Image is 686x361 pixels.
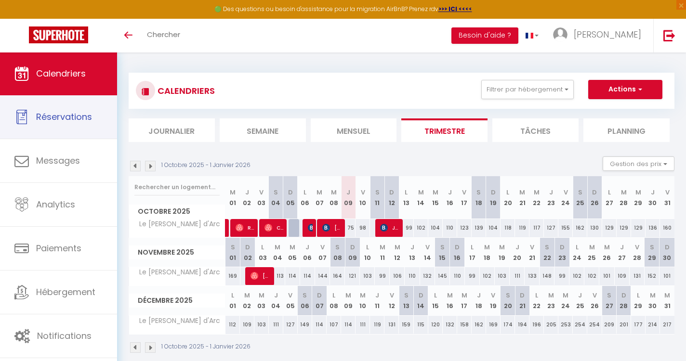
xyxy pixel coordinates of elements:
span: Jaussely Celine [380,219,399,237]
abbr: J [375,291,379,300]
abbr: S [274,188,278,197]
button: Actions [588,80,662,99]
div: 106 [390,267,405,285]
span: Hébergement [36,286,95,298]
th: 08 [327,176,341,219]
th: 03 [255,238,270,267]
div: 113 [270,267,285,285]
div: 102 [584,267,599,285]
div: 103 [360,267,375,285]
input: Rechercher un logement... [134,179,220,196]
abbr: M [317,188,322,197]
div: 101 [599,267,614,285]
th: 16 [450,238,465,267]
span: Notifications [37,330,92,342]
button: Besoin d'aide ? [451,27,518,44]
span: Paiements [36,242,81,254]
th: 05 [285,238,300,267]
div: 162 [472,316,486,334]
div: 114 [300,267,315,285]
abbr: S [335,243,340,252]
div: 118 [501,219,515,237]
th: 15 [435,238,450,267]
th: 07 [312,176,327,219]
th: 26 [587,176,602,219]
abbr: L [261,243,264,252]
th: 31 [660,176,674,219]
th: 18 [472,286,486,315]
span: Octobre 2025 [129,205,225,219]
div: 127 [544,219,558,237]
div: 129 [617,219,631,237]
abbr: M [589,243,595,252]
th: 04 [270,238,285,267]
abbr: L [231,291,234,300]
abbr: J [477,291,481,300]
li: Mensuel [311,118,397,142]
abbr: J [274,291,278,300]
th: 22 [540,238,554,267]
th: 05 [283,176,298,219]
th: 23 [544,286,558,315]
th: 13 [399,286,413,315]
th: 30 [660,238,674,267]
div: 114 [285,267,300,285]
abbr: M [484,243,490,252]
abbr: M [499,243,505,252]
div: 109 [240,316,254,334]
span: Rémi Vibrac [236,219,255,237]
th: 27 [602,176,617,219]
th: 27 [615,238,630,267]
th: 13 [399,176,413,219]
th: 08 [330,238,345,267]
div: 169 [486,316,501,334]
th: 25 [573,286,587,315]
th: 29 [631,176,646,219]
div: 104 [428,219,443,237]
th: 28 [617,286,631,315]
abbr: J [620,243,624,252]
abbr: M [650,291,656,300]
div: 129 [631,219,646,237]
li: Tâches [492,118,579,142]
th: 19 [495,238,510,267]
abbr: M [230,188,236,197]
abbr: S [303,291,307,300]
span: Le [PERSON_NAME] d'Arc [131,219,223,230]
th: 30 [646,176,660,219]
th: 26 [587,286,602,315]
div: 119 [370,316,384,334]
abbr: M [259,291,264,300]
th: 21 [515,286,529,315]
th: 08 [327,286,341,315]
div: 102 [414,219,428,237]
abbr: V [491,291,495,300]
div: 174 [501,316,515,334]
div: 160 [660,219,674,237]
div: 121 [345,267,360,285]
abbr: M [395,243,400,252]
abbr: M [604,243,610,252]
abbr: D [419,291,423,300]
span: Novembre 2025 [129,245,225,259]
abbr: V [288,291,292,300]
abbr: L [405,188,408,197]
div: 98 [356,219,370,237]
abbr: S [440,243,445,252]
th: 03 [254,176,269,219]
abbr: S [578,188,582,197]
div: 129 [602,219,617,237]
div: 162 [573,219,587,237]
div: 110 [443,219,457,237]
abbr: M [664,291,670,300]
th: 13 [405,238,420,267]
div: 111 [510,267,525,285]
div: 75 [341,219,356,237]
abbr: D [389,188,394,197]
abbr: J [448,188,452,197]
th: 29 [631,286,646,315]
abbr: V [361,188,365,197]
div: 119 [515,219,529,237]
abbr: J [346,188,350,197]
img: ... [553,27,567,42]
